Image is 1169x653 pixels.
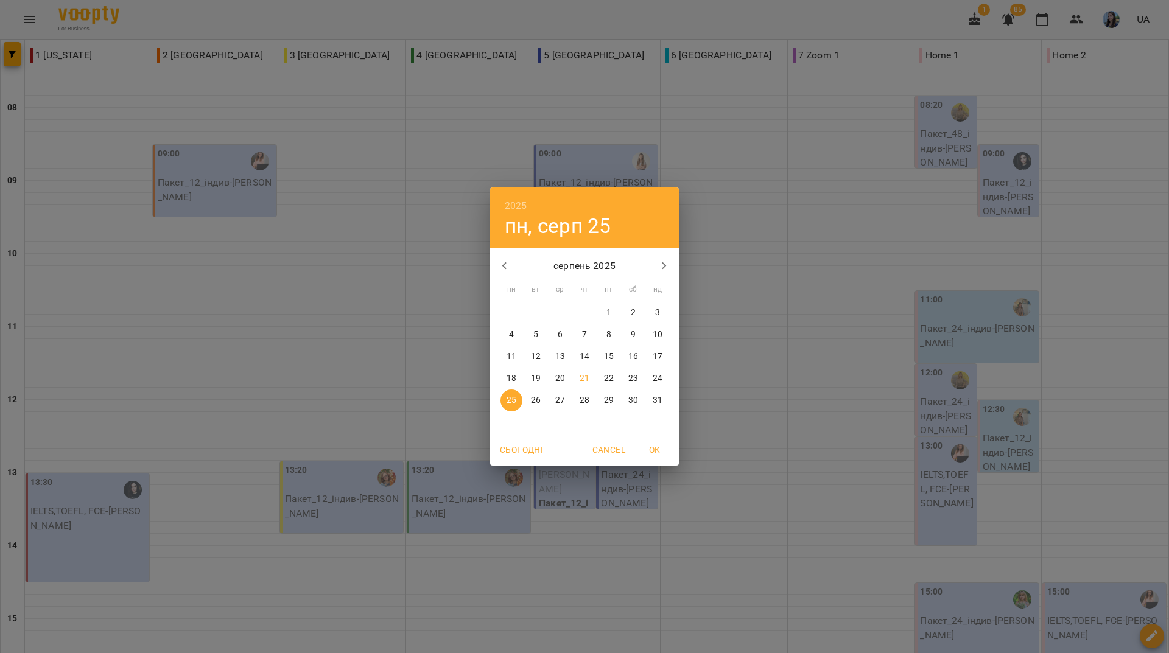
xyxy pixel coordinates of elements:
[505,214,611,239] button: пн, серп 25
[549,284,571,296] span: ср
[635,439,674,461] button: OK
[653,394,662,407] p: 31
[606,329,611,341] p: 8
[505,197,527,214] button: 2025
[495,439,548,461] button: Сьогодні
[549,324,571,346] button: 6
[507,394,516,407] p: 25
[622,284,644,296] span: сб
[598,324,620,346] button: 8
[628,372,638,385] p: 23
[655,307,660,319] p: 3
[604,351,614,363] p: 15
[500,284,522,296] span: пн
[507,351,516,363] p: 11
[519,259,650,273] p: серпень 2025
[549,346,571,368] button: 13
[580,394,589,407] p: 28
[598,346,620,368] button: 15
[604,372,614,385] p: 22
[647,368,669,389] button: 24
[507,372,516,385] p: 18
[628,351,638,363] p: 16
[622,346,644,368] button: 16
[525,346,547,368] button: 12
[531,351,541,363] p: 12
[500,442,543,457] span: Сьогодні
[574,324,595,346] button: 7
[653,351,662,363] p: 17
[647,346,669,368] button: 17
[558,329,563,341] p: 6
[525,389,547,411] button: 26
[549,389,571,411] button: 27
[574,346,595,368] button: 14
[525,368,547,389] button: 19
[598,389,620,411] button: 29
[592,442,625,457] span: Cancel
[647,302,669,324] button: 3
[631,307,636,319] p: 2
[588,439,630,461] button: Cancel
[647,324,669,346] button: 10
[622,368,644,389] button: 23
[580,351,589,363] p: 14
[500,389,522,411] button: 25
[500,368,522,389] button: 18
[640,442,669,457] span: OK
[653,372,662,385] p: 24
[574,389,595,411] button: 28
[574,284,595,296] span: чт
[555,351,565,363] p: 13
[598,302,620,324] button: 1
[604,394,614,407] p: 29
[549,368,571,389] button: 20
[531,372,541,385] p: 19
[647,284,669,296] span: нд
[647,389,669,411] button: 31
[653,329,662,341] p: 10
[555,394,565,407] p: 27
[500,324,522,346] button: 4
[598,284,620,296] span: пт
[500,346,522,368] button: 11
[598,368,620,389] button: 22
[574,368,595,389] button: 21
[628,394,638,407] p: 30
[606,307,611,319] p: 1
[525,324,547,346] button: 5
[580,372,589,385] p: 21
[531,394,541,407] p: 26
[582,329,587,341] p: 7
[555,372,565,385] p: 20
[622,389,644,411] button: 30
[622,302,644,324] button: 2
[533,329,538,341] p: 5
[525,284,547,296] span: вт
[622,324,644,346] button: 9
[509,329,514,341] p: 4
[631,329,636,341] p: 9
